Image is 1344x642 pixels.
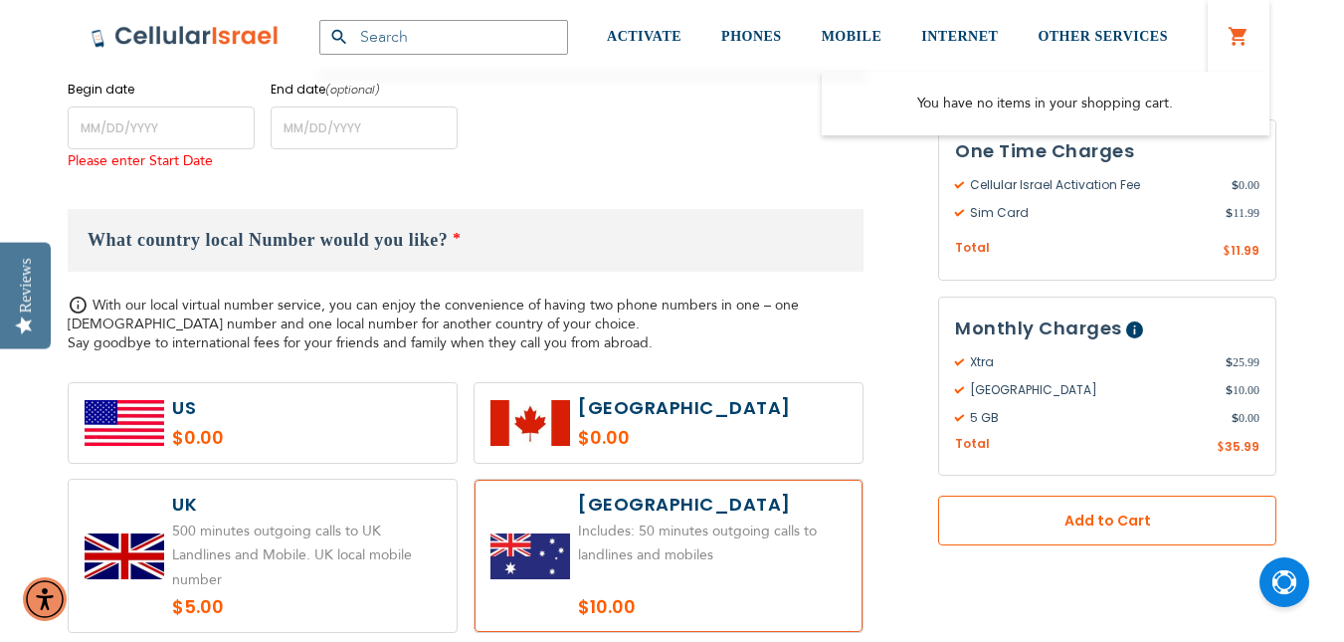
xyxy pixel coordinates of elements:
[68,81,255,99] label: Begin date
[955,204,1226,222] span: Sim Card
[921,29,998,44] span: INTERNET
[1004,511,1211,532] span: Add to Cart
[1232,409,1259,427] span: 0.00
[721,29,782,44] span: PHONES
[1223,243,1231,261] span: $
[955,136,1259,166] h3: One Time Charges
[68,107,255,149] input: MM/DD/YYYY
[1226,381,1259,399] span: 10.00
[955,176,1232,194] span: Cellular Israel Activation Fee
[1226,381,1233,399] span: $
[955,353,1226,371] span: Xtra
[607,29,681,44] span: ACTIVATE
[271,107,458,149] input: MM/DD/YYYY
[1038,29,1168,44] span: OTHER SERVICES
[1232,176,1259,194] span: 0.00
[17,258,35,313] div: Reviews
[325,82,380,98] i: (optional)
[1231,242,1259,259] span: 11.99
[955,381,1226,399] span: [GEOGRAPHIC_DATA]
[955,435,990,454] span: Total
[1226,204,1259,222] span: 11.99
[938,496,1276,545] button: Add to Cart
[955,239,990,258] span: Total
[822,29,882,44] span: MOBILE
[1226,353,1259,371] span: 25.99
[319,20,568,55] input: Search
[1225,438,1259,455] span: 35.99
[917,94,1173,112] span: You have no items in your shopping cart.
[1226,353,1233,371] span: $
[1232,176,1239,194] span: $
[955,409,1232,427] span: 5 GB
[955,316,1122,340] span: Monthly Charges
[271,81,458,99] label: End date
[68,296,799,352] span: With our local virtual number service, you can enjoy the convenience of having two phone numbers ...
[23,577,67,621] div: Accessibility Menu
[91,25,280,49] img: Cellular Israel Logo
[1226,204,1233,222] span: $
[88,230,448,250] span: What country local Number would you like?
[1126,321,1143,338] span: Help
[1217,439,1225,457] span: $
[1232,409,1239,427] span: $
[68,149,255,174] div: Please enter Start Date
